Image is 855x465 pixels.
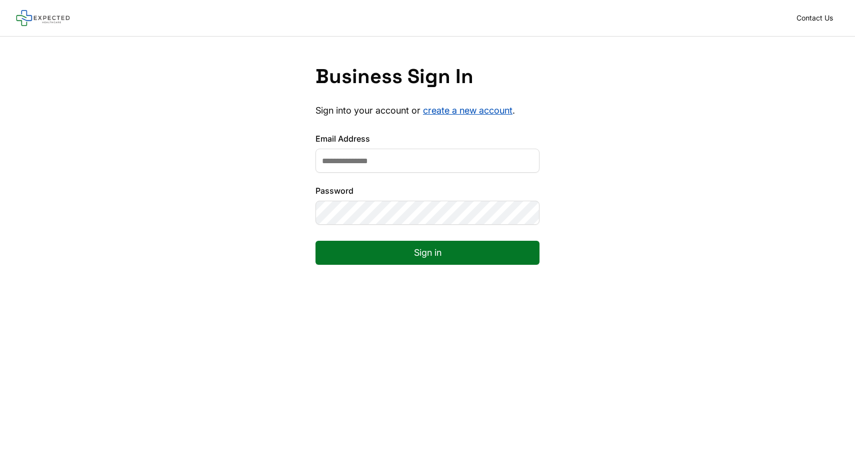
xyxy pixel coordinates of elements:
[790,11,839,25] a: Contact Us
[315,185,539,197] label: Password
[315,241,539,265] button: Sign in
[315,133,539,145] label: Email Address
[315,65,539,89] h1: Business Sign In
[315,105,539,117] p: Sign into your account or .
[423,105,512,116] a: create a new account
